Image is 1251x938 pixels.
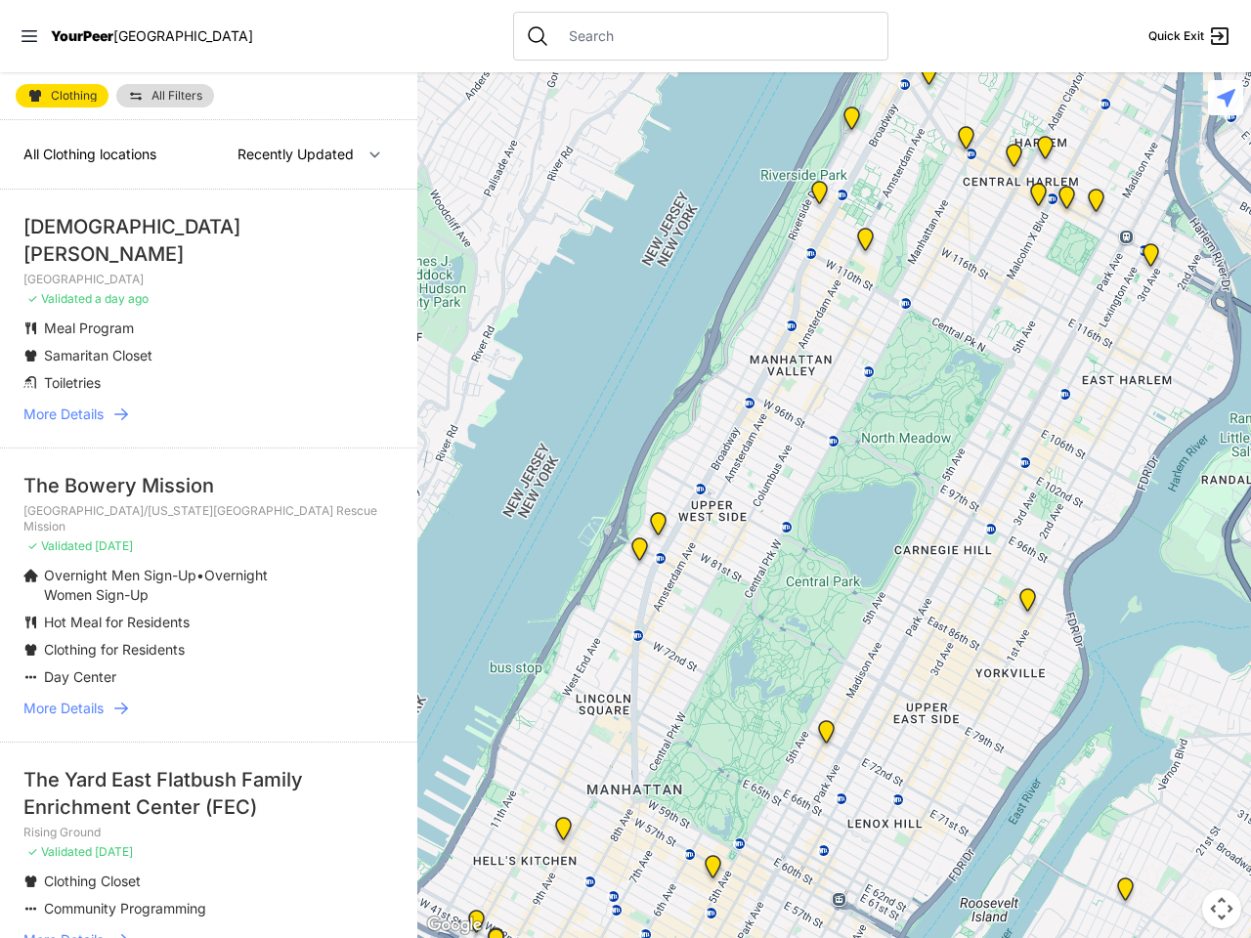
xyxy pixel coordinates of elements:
[44,567,196,583] span: Overnight Men Sign-Up
[51,27,113,44] span: YourPeer
[51,90,97,102] span: Clothing
[646,512,670,543] div: Pathways Adult Drop-In Program
[116,84,214,107] a: All Filters
[27,291,92,306] span: ✓ Validated
[23,405,394,424] a: More Details
[422,913,487,938] a: Open this area in Google Maps (opens a new window)
[44,320,134,336] span: Meal Program
[23,825,394,840] p: Rising Ground
[23,146,156,162] span: All Clothing locations
[1202,889,1241,928] button: Map camera controls
[95,538,133,553] span: [DATE]
[51,30,253,42] a: YourPeer[GEOGRAPHIC_DATA]
[1139,243,1163,275] div: Main Location
[1084,189,1108,220] div: East Harlem
[27,844,92,859] span: ✓ Validated
[1015,588,1040,619] div: Avenue Church
[27,538,92,553] span: ✓ Validated
[95,291,149,306] span: a day ago
[44,374,101,391] span: Toiletries
[151,90,202,102] span: All Filters
[954,126,978,157] div: The PILLARS – Holistic Recovery Support
[44,614,190,630] span: Hot Meal for Residents
[557,26,876,46] input: Search
[807,181,832,212] div: Ford Hall
[95,844,133,859] span: [DATE]
[23,699,104,718] span: More Details
[44,873,141,889] span: Clothing Closet
[44,347,152,363] span: Samaritan Closet
[422,913,487,938] img: Google
[23,405,104,424] span: More Details
[113,27,253,44] span: [GEOGRAPHIC_DATA]
[1033,136,1057,167] div: Manhattan
[1148,28,1204,44] span: Quick Exit
[44,668,116,685] span: Day Center
[814,720,839,751] div: Manhattan
[1002,144,1026,175] div: Uptown/Harlem DYCD Youth Drop-in Center
[1055,186,1079,217] div: Manhattan
[551,817,576,848] div: 9th Avenue Drop-in Center
[23,213,394,268] div: [DEMOGRAPHIC_DATA][PERSON_NAME]
[23,699,394,718] a: More Details
[23,472,394,499] div: The Bowery Mission
[840,107,864,138] div: Manhattan
[23,272,394,287] p: [GEOGRAPHIC_DATA]
[1148,24,1231,48] a: Quick Exit
[16,84,108,107] a: Clothing
[23,503,394,534] p: [GEOGRAPHIC_DATA]/[US_STATE][GEOGRAPHIC_DATA] Rescue Mission
[853,228,878,259] div: The Cathedral Church of St. John the Divine
[23,766,394,821] div: The Yard East Flatbush Family Enrichment Center (FEC)
[44,900,206,917] span: Community Programming
[1113,877,1138,909] div: Fancy Thrift Shop
[44,641,185,658] span: Clothing for Residents
[196,567,204,583] span: •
